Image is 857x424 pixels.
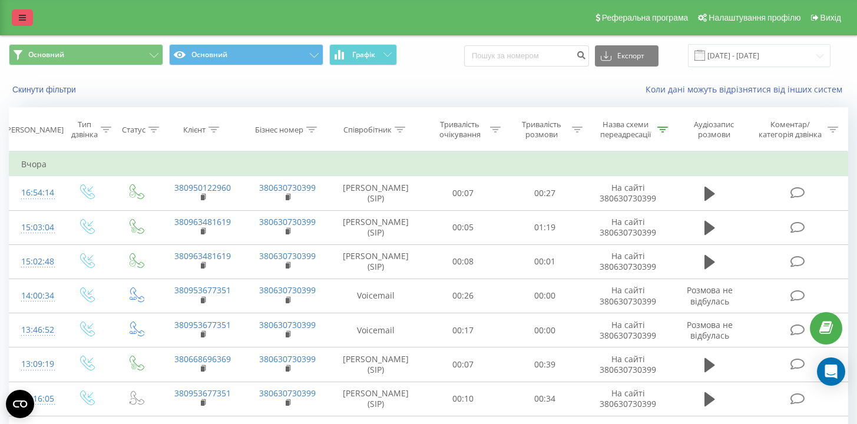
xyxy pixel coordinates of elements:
[329,44,397,65] button: Графік
[820,13,841,22] span: Вихід
[174,319,231,330] a: 380953677351
[352,51,375,59] span: Графік
[585,279,671,313] td: На сайті 380630730399
[174,250,231,261] a: 380963481619
[21,181,49,204] div: 16:54:14
[4,125,64,135] div: [PERSON_NAME]
[646,84,848,95] a: Коли дані можуть відрізнятися вiд інших систем
[817,357,845,386] div: Open Intercom Messenger
[504,244,585,279] td: 00:01
[174,182,231,193] a: 380950122960
[21,387,49,410] div: 12:16:05
[330,313,422,347] td: Voicemail
[21,284,49,307] div: 14:00:34
[422,244,504,279] td: 00:08
[6,390,34,418] button: Open CMP widget
[585,313,671,347] td: На сайті 380630730399
[585,176,671,210] td: На сайті 380630730399
[21,353,49,376] div: 13:09:19
[504,176,585,210] td: 00:27
[259,319,316,330] a: 380630730399
[122,125,145,135] div: Статус
[255,125,303,135] div: Бізнес номер
[596,120,654,140] div: Назва схеми переадресації
[259,284,316,296] a: 380630730399
[330,382,422,416] td: [PERSON_NAME] (SIP)
[330,176,422,210] td: [PERSON_NAME] (SIP)
[595,45,659,67] button: Експорт
[174,387,231,399] a: 380953677351
[183,125,206,135] div: Клієнт
[9,153,848,176] td: Вчора
[330,279,422,313] td: Voicemail
[504,347,585,382] td: 00:39
[585,382,671,416] td: На сайті 380630730399
[422,210,504,244] td: 00:05
[504,382,585,416] td: 00:34
[174,284,231,296] a: 380953677351
[28,50,64,59] span: Основний
[504,279,585,313] td: 00:00
[259,353,316,365] a: 380630730399
[585,347,671,382] td: На сайті 380630730399
[9,44,163,65] button: Основний
[330,210,422,244] td: [PERSON_NAME] (SIP)
[9,84,82,95] button: Скинути фільтри
[422,313,504,347] td: 00:17
[709,13,800,22] span: Налаштування профілю
[422,176,504,210] td: 00:07
[330,244,422,279] td: [PERSON_NAME] (SIP)
[174,353,231,365] a: 380668696369
[464,45,589,67] input: Пошук за номером
[504,313,585,347] td: 00:00
[21,250,49,273] div: 15:02:48
[259,182,316,193] a: 380630730399
[687,284,733,306] span: Розмова не відбулась
[330,347,422,382] td: [PERSON_NAME] (SIP)
[504,210,585,244] td: 01:19
[259,387,316,399] a: 380630730399
[259,216,316,227] a: 380630730399
[681,120,747,140] div: Аудіозапис розмови
[422,382,504,416] td: 00:10
[602,13,689,22] span: Реферальна програма
[756,120,825,140] div: Коментар/категорія дзвінка
[71,120,98,140] div: Тип дзвінка
[514,120,569,140] div: Тривалість розмови
[585,210,671,244] td: На сайті 380630730399
[343,125,392,135] div: Співробітник
[21,319,49,342] div: 13:46:52
[169,44,323,65] button: Основний
[422,347,504,382] td: 00:07
[259,250,316,261] a: 380630730399
[422,279,504,313] td: 00:26
[21,216,49,239] div: 15:03:04
[174,216,231,227] a: 380963481619
[432,120,487,140] div: Тривалість очікування
[687,319,733,341] span: Розмова не відбулась
[585,244,671,279] td: На сайті 380630730399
